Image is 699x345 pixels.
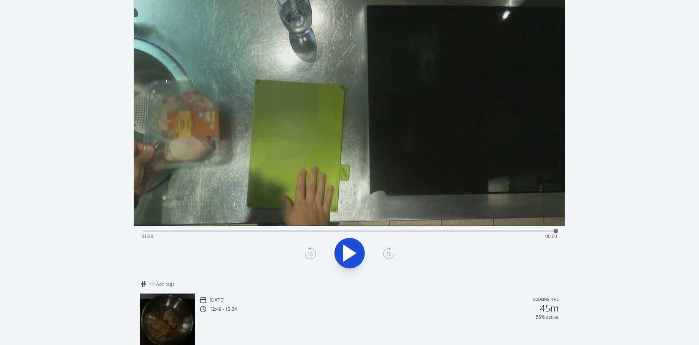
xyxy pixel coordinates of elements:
span: Add tags [156,281,175,287]
span: 01:29 [142,233,153,240]
p: 12:49 - 13:34 [210,306,237,312]
button: Add tags [147,278,178,290]
p: [DATE] [210,297,225,303]
p: Cooking time [533,297,559,303]
span: 00:00 [546,233,557,240]
h2: 45m [540,303,559,313]
p: 55% active [536,314,559,320]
